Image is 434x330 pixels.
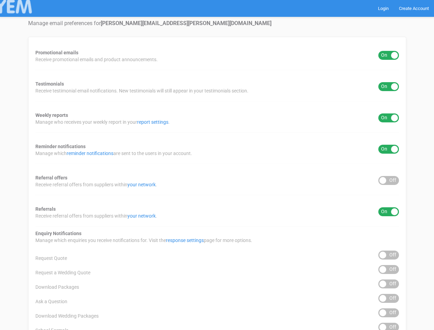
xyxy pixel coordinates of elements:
[35,119,170,125] span: Manage who receives your weekly report in your .
[35,269,90,276] span: Request a Wedding Quote
[35,112,68,118] strong: Weekly reports
[127,213,156,219] a: your network
[35,284,79,290] span: Download Packages
[28,20,406,26] h4: Manage email preferences for
[35,175,67,180] strong: Referral offers
[127,182,156,187] a: your network
[35,56,158,63] span: Receive promotional emails and product announcements.
[35,181,157,188] span: Receive referral offers from suppliers within .
[35,206,56,212] strong: Referrals
[35,312,99,319] span: Download Wedding Packages
[35,87,248,94] span: Receive testimonial email notifications. New testimonials will still appear in your testimonials ...
[101,20,271,26] strong: [PERSON_NAME][EMAIL_ADDRESS][PERSON_NAME][DOMAIN_NAME]
[35,144,86,149] strong: Reminder notifications
[35,237,252,244] span: Manage which enquiries you receive notifications for. Visit the page for more options.
[67,151,113,156] a: reminder notifications
[35,231,81,236] strong: Enquiry Notifications
[166,238,204,243] a: response settings
[35,50,78,55] strong: Promotional emails
[35,81,64,87] strong: Testimonials
[137,119,168,125] a: report settings
[35,150,192,157] span: Manage which are sent to the users in your account.
[35,212,157,219] span: Receive referral offers from suppliers within .
[35,298,67,305] span: Ask a Question
[35,255,67,262] span: Request Quote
